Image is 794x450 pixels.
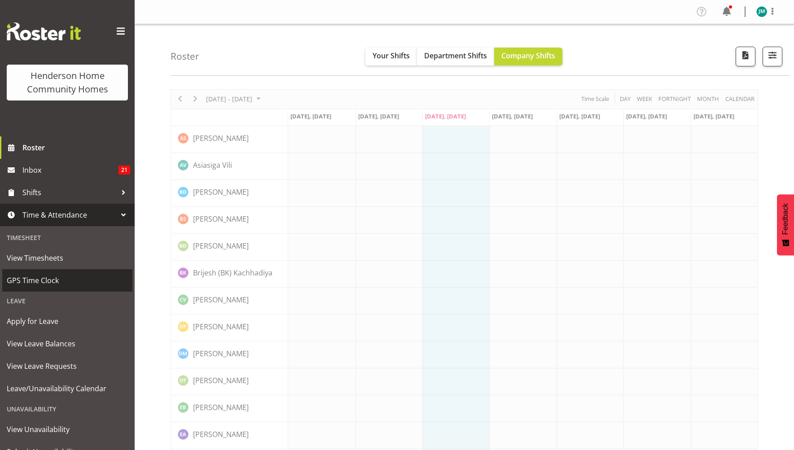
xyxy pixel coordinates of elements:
[2,228,132,247] div: Timesheet
[22,208,117,222] span: Time & Attendance
[7,251,128,265] span: View Timesheets
[2,355,132,377] a: View Leave Requests
[22,163,118,177] span: Inbox
[22,186,117,199] span: Shifts
[501,51,555,61] span: Company Shifts
[763,47,782,66] button: Filter Shifts
[424,51,487,61] span: Department Shifts
[2,269,132,292] a: GPS Time Clock
[2,310,132,332] a: Apply for Leave
[494,48,562,66] button: Company Shifts
[777,194,794,255] button: Feedback - Show survey
[417,48,494,66] button: Department Shifts
[756,6,767,17] img: johanna-molina8557.jpg
[7,274,128,287] span: GPS Time Clock
[373,51,410,61] span: Your Shifts
[7,315,128,328] span: Apply for Leave
[365,48,417,66] button: Your Shifts
[7,382,128,395] span: Leave/Unavailability Calendar
[16,69,119,96] div: Henderson Home Community Homes
[2,377,132,400] a: Leave/Unavailability Calendar
[2,418,132,441] a: View Unavailability
[7,22,81,40] img: Rosterit website logo
[118,166,130,175] span: 21
[781,203,790,235] span: Feedback
[171,51,199,61] h4: Roster
[2,400,132,418] div: Unavailability
[736,47,755,66] button: Download a PDF of the roster according to the set date range.
[7,337,128,350] span: View Leave Balances
[7,359,128,373] span: View Leave Requests
[2,247,132,269] a: View Timesheets
[22,141,130,154] span: Roster
[2,292,132,310] div: Leave
[7,423,128,436] span: View Unavailability
[2,332,132,355] a: View Leave Balances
